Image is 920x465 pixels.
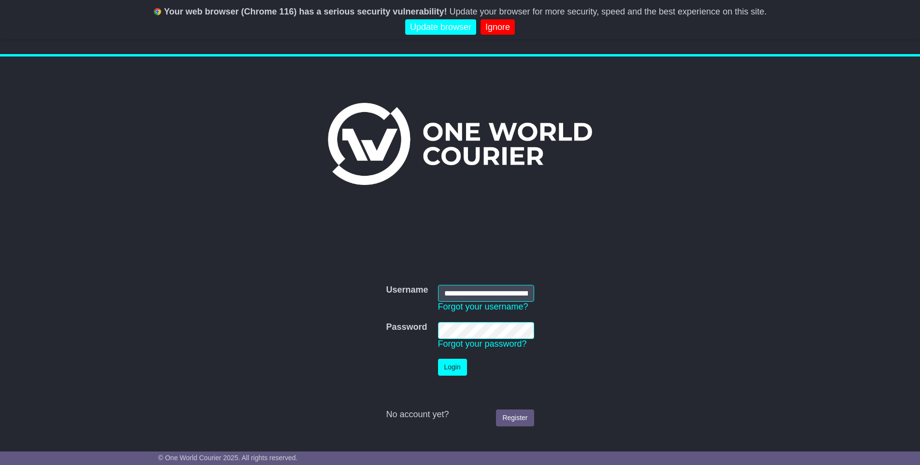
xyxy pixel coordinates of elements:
[438,359,467,376] button: Login
[405,19,476,35] a: Update browser
[438,339,527,349] a: Forgot your password?
[481,19,515,35] a: Ignore
[449,7,766,16] span: Update your browser for more security, speed and the best experience on this site.
[386,285,428,296] label: Username
[328,103,592,185] img: One World
[496,409,534,426] a: Register
[386,322,427,333] label: Password
[386,409,534,420] div: No account yet?
[158,454,298,462] span: © One World Courier 2025. All rights reserved.
[164,7,447,16] b: Your web browser (Chrome 116) has a serious security vulnerability!
[438,302,528,311] a: Forgot your username?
